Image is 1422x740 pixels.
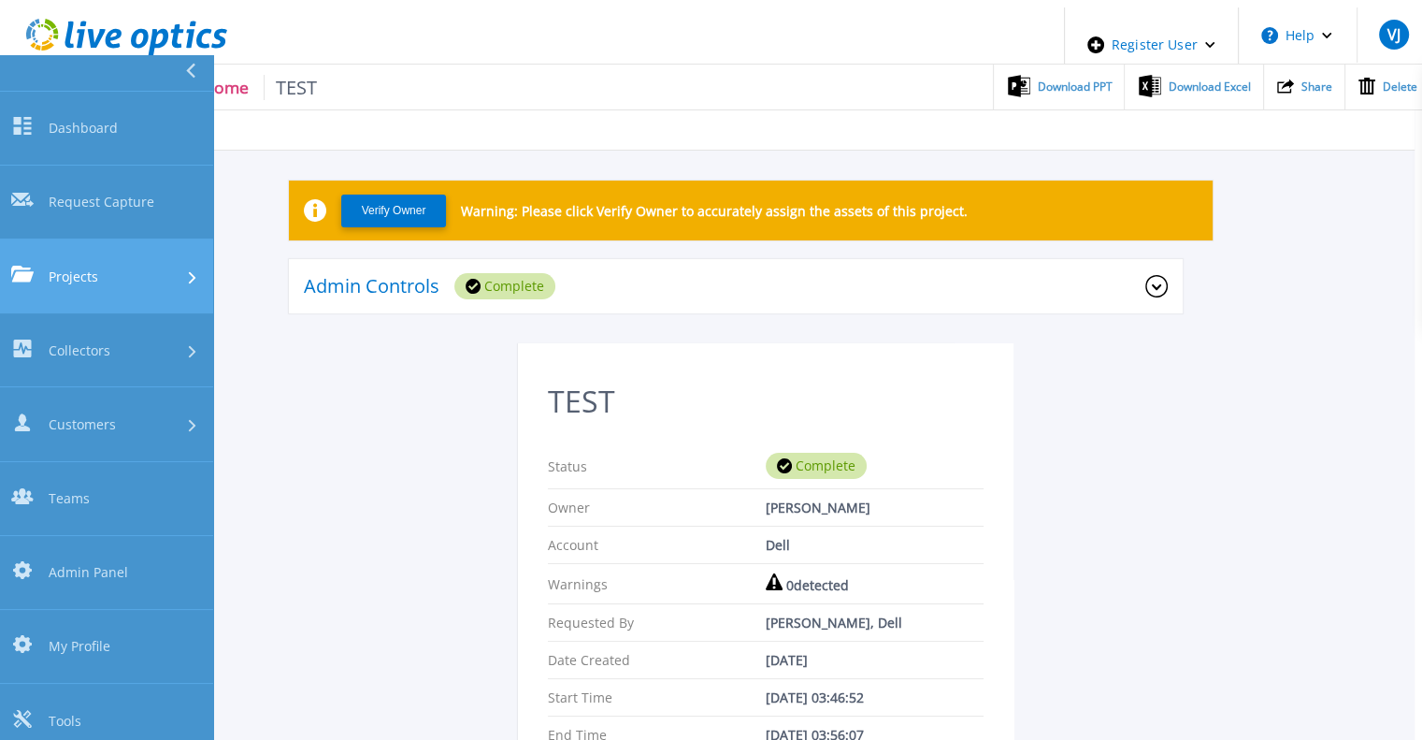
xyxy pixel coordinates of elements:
p: Account [548,536,766,554]
span: My Profile [49,637,110,657]
span: Collectors [49,341,110,360]
p: Start Time [548,689,766,706]
div: [PERSON_NAME], Dell [766,614,984,631]
span: Admin Panel [49,562,128,582]
p: Admin Controls [304,277,439,296]
button: Help [1239,7,1356,64]
span: TEST [264,75,318,100]
div: Dell [766,536,984,554]
span: Download PPT [1038,81,1113,93]
span: Tools [49,711,81,731]
span: Delete [1383,81,1417,93]
button: Verify Owner [341,195,446,227]
span: VJ [1386,27,1400,42]
p: Requested By [548,614,766,631]
p: Owner [548,499,766,516]
div: Register User [1065,7,1238,82]
p: Date Created [548,651,766,669]
p: Warnings [548,573,766,594]
div: [DATE] [766,651,984,669]
span: Teams [49,488,90,508]
span: Download Excel [1169,81,1251,93]
span: Projects [49,267,98,286]
span: Share [1301,81,1332,93]
span: Dashboard [49,118,118,138]
p: Status [548,453,766,479]
span: Request Capture [49,193,154,212]
div: Complete [766,453,867,479]
h2: TEST [548,381,984,421]
div: [DATE] 03:46:52 [766,689,984,706]
p: Warning: Please click Verify Owner to accurately assign the assets of this project. [461,202,968,220]
div: [PERSON_NAME] [766,499,984,516]
span: Customers [49,414,116,434]
div: Complete [454,273,555,299]
div: 0 detected [766,573,984,594]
